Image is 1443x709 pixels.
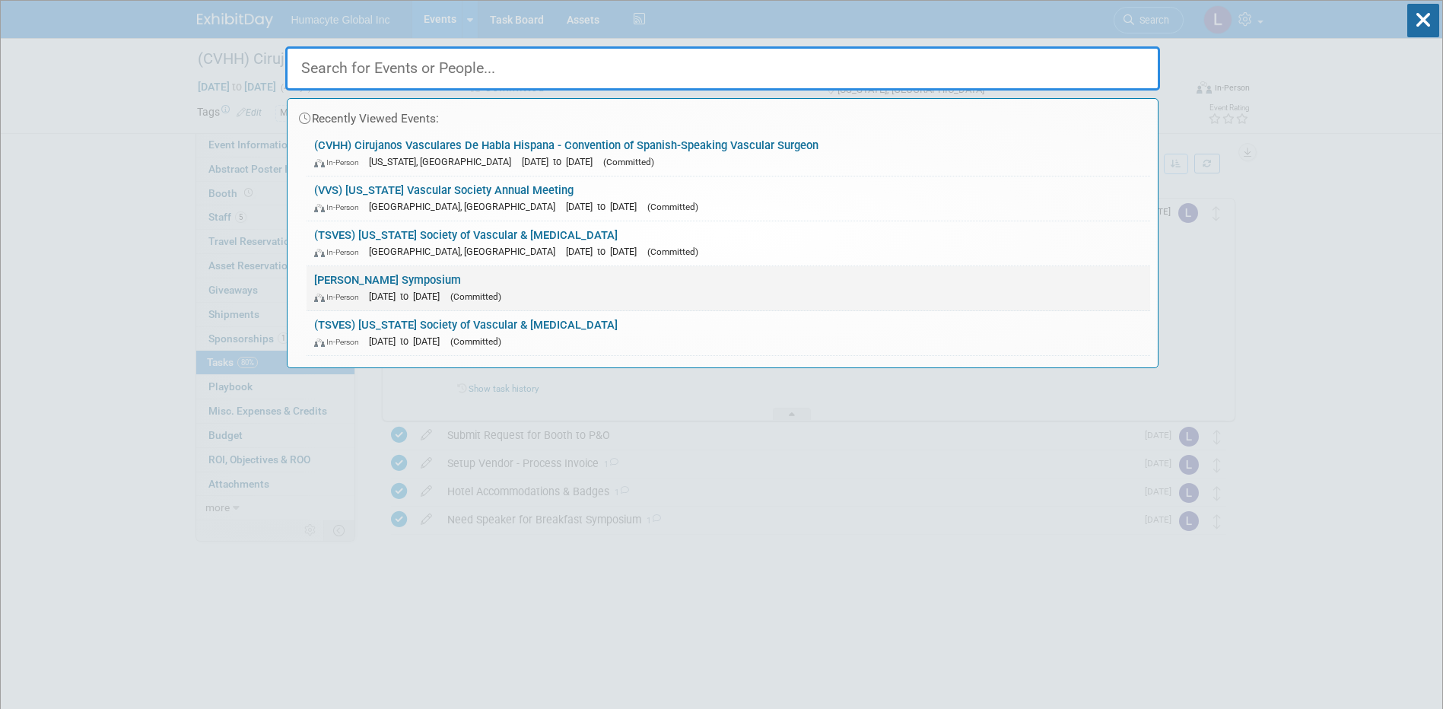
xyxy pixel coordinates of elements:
span: [GEOGRAPHIC_DATA], [GEOGRAPHIC_DATA] [369,201,563,212]
a: [PERSON_NAME] Symposium In-Person [DATE] to [DATE] (Committed) [307,266,1150,310]
span: (Committed) [603,157,654,167]
span: [US_STATE], [GEOGRAPHIC_DATA] [369,156,519,167]
a: (VVS) [US_STATE] Vascular Society Annual Meeting In-Person [GEOGRAPHIC_DATA], [GEOGRAPHIC_DATA] [... [307,176,1150,221]
span: (Committed) [647,246,698,257]
span: In-Person [314,247,366,257]
span: [DATE] to [DATE] [566,201,644,212]
span: In-Person [314,292,366,302]
span: In-Person [314,337,366,347]
span: (Committed) [450,336,501,347]
span: (Committed) [450,291,501,302]
span: [DATE] to [DATE] [522,156,600,167]
span: [DATE] to [DATE] [566,246,644,257]
span: [DATE] to [DATE] [369,291,447,302]
div: Recently Viewed Events: [295,99,1150,132]
a: (TSVES) [US_STATE] Society of Vascular & [MEDICAL_DATA] In-Person [DATE] to [DATE] (Committed) [307,311,1150,355]
span: In-Person [314,202,366,212]
input: Search for Events or People... [285,46,1160,91]
a: (TSVES) [US_STATE] Society of Vascular & [MEDICAL_DATA] In-Person [GEOGRAPHIC_DATA], [GEOGRAPHIC_... [307,221,1150,265]
span: [DATE] to [DATE] [369,335,447,347]
span: (Committed) [647,202,698,212]
span: [GEOGRAPHIC_DATA], [GEOGRAPHIC_DATA] [369,246,563,257]
span: In-Person [314,157,366,167]
a: (CVHH) Cirujanos Vasculares De Habla Hispana - Convention of Spanish-Speaking Vascular Surgeon In... [307,132,1150,176]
